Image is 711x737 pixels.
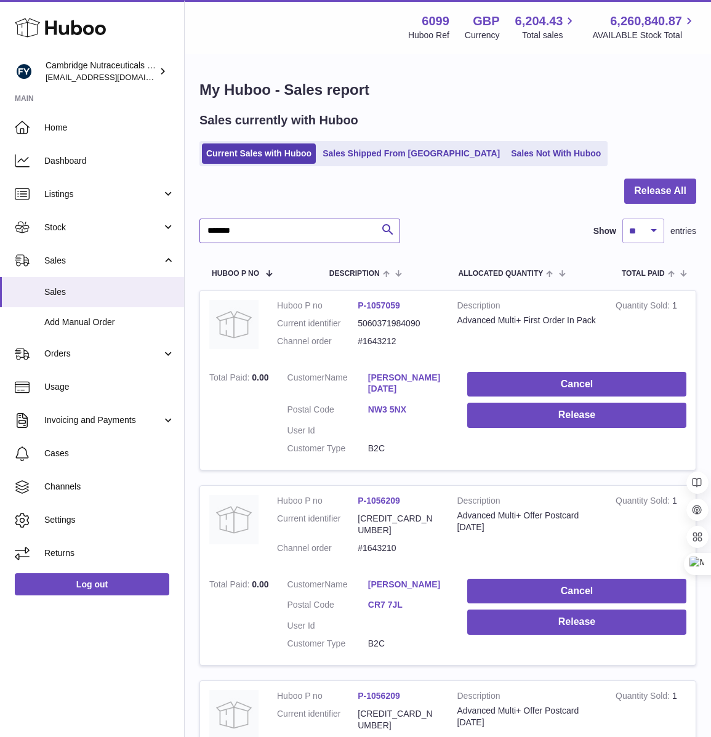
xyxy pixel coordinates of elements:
dd: B2C [368,443,449,454]
span: Huboo P no [212,270,259,278]
a: Current Sales with Huboo [202,143,316,164]
span: Returns [44,547,175,559]
span: Settings [44,514,175,526]
span: entries [670,225,696,237]
span: ALLOCATED Quantity [458,270,543,278]
span: Invoicing and Payments [44,414,162,426]
strong: Quantity Sold [616,496,672,509]
span: Dashboard [44,155,175,167]
td: 1 [606,486,696,570]
div: Huboo Ref [408,30,449,41]
a: [PERSON_NAME] [DATE] [368,372,449,395]
h2: Sales currently with Huboo [199,112,358,129]
span: Usage [44,381,175,393]
dt: Channel order [277,542,358,554]
dt: Current identifier [277,513,358,536]
span: 6,204.43 [515,13,563,30]
a: NW3 5NX [368,404,449,416]
dt: Name [287,579,368,594]
span: Home [44,122,175,134]
strong: Quantity Sold [616,300,672,313]
strong: Description [457,495,598,510]
img: no-photo.jpg [209,300,259,349]
dt: Huboo P no [277,300,358,312]
span: Sales [44,286,175,298]
button: Cancel [467,372,686,397]
div: Advanced Multi+ Offer Postcard [DATE] [457,510,598,533]
h1: My Huboo - Sales report [199,80,696,100]
dd: [CREDIT_CARD_NUMBER] [358,708,438,731]
dt: Name [287,372,368,398]
div: Advanced Multi+ Offer Postcard [DATE] [457,705,598,728]
span: Sales [44,255,162,267]
div: Currency [465,30,500,41]
strong: Total Paid [209,579,252,592]
a: Sales Shipped From [GEOGRAPHIC_DATA] [318,143,504,164]
span: [EMAIL_ADDRESS][DOMAIN_NAME] [46,72,181,82]
img: no-photo.jpg [209,495,259,544]
a: 6,204.43 Total sales [515,13,577,41]
span: 6,260,840.87 [610,13,682,30]
span: Orders [44,348,162,360]
button: Cancel [467,579,686,604]
a: Log out [15,573,169,595]
dt: User Id [287,620,368,632]
span: Channels [44,481,175,493]
span: 0.00 [252,579,268,589]
a: CR7 7JL [368,599,449,611]
a: P-1056209 [358,496,400,505]
strong: Total Paid [209,373,252,385]
span: Total sales [522,30,577,41]
span: Add Manual Order [44,316,175,328]
span: Description [329,270,380,278]
dt: Customer Type [287,443,368,454]
a: P-1056209 [358,691,400,701]
strong: Quantity Sold [616,691,672,704]
div: Cambridge Nutraceuticals Ltd [46,60,156,83]
strong: 6099 [422,13,449,30]
dt: Postal Code [287,599,368,614]
dd: #1643210 [358,542,438,554]
dt: Huboo P no [277,690,358,702]
label: Show [593,225,616,237]
dt: Current identifier [277,708,358,731]
span: Stock [44,222,162,233]
td: 1 [606,291,696,363]
a: P-1057059 [358,300,400,310]
dd: 5060371984090 [358,318,438,329]
a: [PERSON_NAME] [368,579,449,590]
a: 6,260,840.87 AVAILABLE Stock Total [592,13,696,41]
dt: Huboo P no [277,495,358,507]
span: Listings [44,188,162,200]
dt: Postal Code [287,404,368,419]
strong: Description [457,300,598,315]
span: Customer [287,579,325,589]
dt: Channel order [277,336,358,347]
span: Total paid [622,270,665,278]
dt: User Id [287,425,368,437]
span: 0.00 [252,373,268,382]
span: AVAILABLE Stock Total [592,30,696,41]
button: Release [467,403,686,428]
dt: Customer Type [287,638,368,650]
button: Release [467,610,686,635]
dd: [CREDIT_CARD_NUMBER] [358,513,438,536]
img: huboo@camnutra.com [15,62,33,81]
button: Release All [624,179,696,204]
dd: #1643212 [358,336,438,347]
div: Advanced Multi+ First Order In Pack [457,315,598,326]
a: Sales Not With Huboo [507,143,605,164]
dt: Current identifier [277,318,358,329]
strong: GBP [473,13,499,30]
dd: B2C [368,638,449,650]
strong: Description [457,690,598,705]
span: Customer [287,373,325,382]
span: Cases [44,448,175,459]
